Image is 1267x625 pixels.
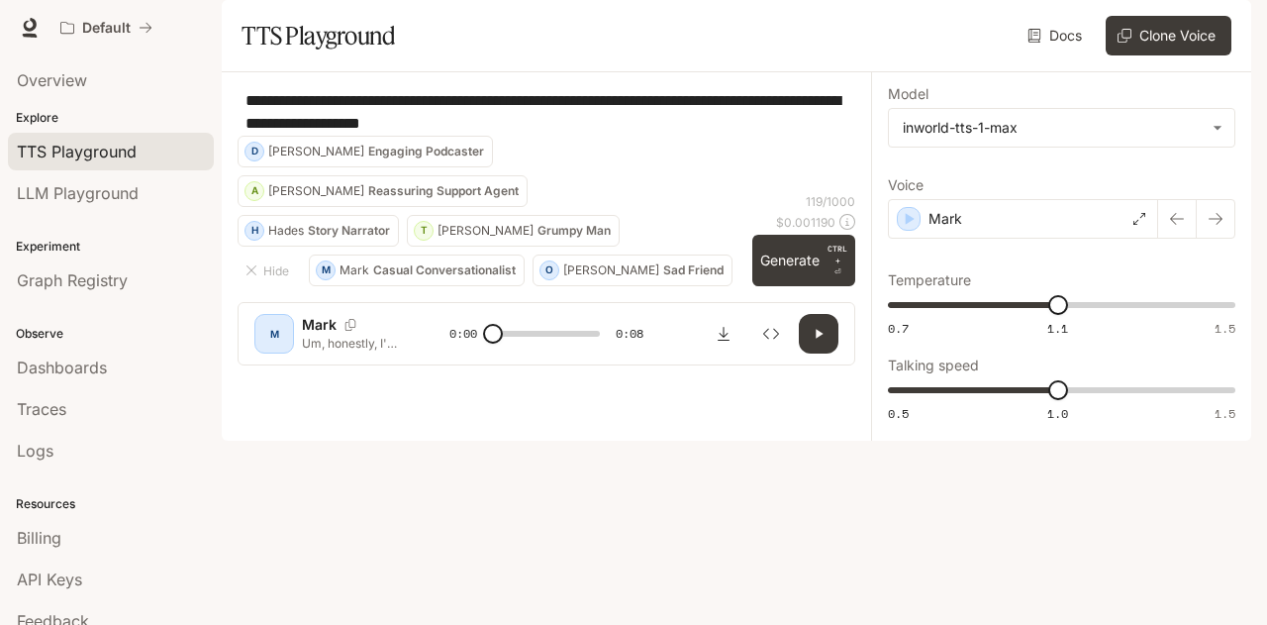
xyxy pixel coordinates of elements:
[245,175,263,207] div: A
[438,225,534,237] p: [PERSON_NAME]
[889,109,1234,147] div: inworld-tts-1-max
[752,235,855,286] button: GenerateCTRL +⏎
[373,264,516,276] p: Casual Conversationalist
[537,225,611,237] p: Grumpy Man
[888,320,909,337] span: 0.7
[258,318,290,350] div: M
[1215,320,1235,337] span: 1.5
[704,314,743,354] button: Download audio
[407,215,620,247] button: T[PERSON_NAME]Grumpy Man
[1106,16,1231,55] button: Clone Voice
[268,185,364,197] p: [PERSON_NAME]
[449,324,477,344] span: 0:00
[302,335,402,352] p: Um, honestly, I'm not too sure about that, but, uh, I kinda remember hearing something about it o...
[268,225,304,237] p: Hades
[302,315,337,335] p: Mark
[415,215,433,247] div: T
[268,146,364,157] p: [PERSON_NAME]
[828,243,847,278] p: ⏎
[368,146,484,157] p: Engaging Podcaster
[540,255,558,286] div: O
[888,359,979,372] p: Talking speed
[616,324,643,344] span: 0:08
[888,87,928,101] p: Model
[1215,405,1235,422] span: 1.5
[888,178,924,192] p: Voice
[245,215,263,247] div: H
[337,319,364,331] button: Copy Voice ID
[238,175,528,207] button: A[PERSON_NAME]Reassuring Support Agent
[368,185,519,197] p: Reassuring Support Agent
[1047,405,1068,422] span: 1.0
[238,215,399,247] button: HHadesStory Narrator
[533,255,732,286] button: O[PERSON_NAME]Sad Friend
[806,193,855,210] p: 119 / 1000
[1023,16,1090,55] a: Docs
[888,273,971,287] p: Temperature
[308,225,390,237] p: Story Narrator
[238,255,301,286] button: Hide
[563,264,659,276] p: [PERSON_NAME]
[828,243,847,266] p: CTRL +
[751,314,791,354] button: Inspect
[242,16,395,55] h1: TTS Playground
[903,118,1203,138] div: inworld-tts-1-max
[663,264,724,276] p: Sad Friend
[245,136,263,167] div: D
[238,136,493,167] button: D[PERSON_NAME]Engaging Podcaster
[1047,320,1068,337] span: 1.1
[309,255,525,286] button: MMarkCasual Conversationalist
[340,264,369,276] p: Mark
[317,255,335,286] div: M
[51,8,161,48] button: All workspaces
[82,20,131,37] p: Default
[888,405,909,422] span: 0.5
[776,214,835,231] p: $ 0.001190
[928,209,962,229] p: Mark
